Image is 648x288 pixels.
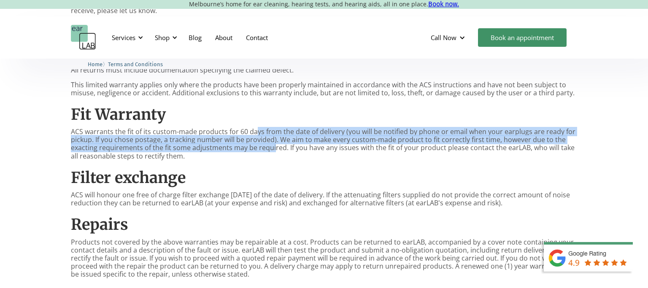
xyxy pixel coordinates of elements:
[424,25,474,50] div: Call Now
[71,238,577,279] p: Products not covered by the above warranties may be repairable at a cost. Products can be returne...
[208,25,239,50] a: About
[150,25,180,50] div: Shop
[239,25,275,50] a: Contact
[182,25,208,50] a: Blog
[71,128,577,160] p: ACS warrants the fit of its custom-made products for 60 days from the date of delivery (you will ...
[155,33,170,42] div: Shop
[108,60,163,68] a: Terms and Conditions
[108,61,163,67] span: Terms and Conditions
[88,61,103,67] span: Home
[71,66,577,74] p: All returns must include documentation specifying the claimed defect.
[71,191,577,207] p: ACS will honour one free of charge filter exchange [DATE] of the date of delivery. If the attenua...
[71,105,577,124] h2: Fit Warranty
[71,215,577,234] h2: Repairs
[478,28,567,47] a: Book an appointment
[431,33,456,42] div: Call Now
[112,33,135,42] div: Services
[71,81,577,97] p: This limited warranty applies only where the products have been properly maintained in accordance...
[107,25,146,50] div: Services
[88,60,108,69] li: 〉
[71,25,96,50] a: home
[88,60,103,68] a: Home
[71,169,577,187] h2: Filter exchange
